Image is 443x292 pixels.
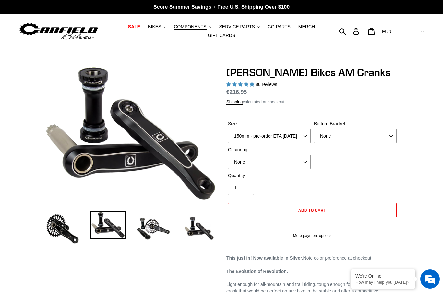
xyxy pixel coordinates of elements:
[226,66,398,79] h1: [PERSON_NAME] Bikes AM Cranks
[181,211,217,247] img: Load image into Gallery viewer, CANFIELD-AM_DH-CRANKS
[226,99,398,105] div: calculated at checkout.
[18,21,99,42] img: Canfield Bikes
[228,203,397,217] button: Add to cart
[148,24,161,30] span: BIKES
[171,22,214,31] button: COMPONENTS
[226,255,303,261] strong: This just in! Now available in Silver.
[314,120,397,127] label: Bottom-Bracket
[174,24,206,30] span: COMPONENTS
[226,89,247,95] span: €216,95
[298,24,315,30] span: MERCH
[256,82,277,87] span: 86 reviews
[46,67,215,200] img: Canfield Cranks
[208,33,235,38] span: GIFT CARDS
[264,22,294,31] a: GG PARTS
[268,24,291,30] span: GG PARTS
[90,211,126,239] img: Load image into Gallery viewer, Canfield Cranks
[216,22,263,31] button: SERVICE PARTS
[205,31,239,40] a: GIFT CARDS
[226,255,398,262] p: Note color preference at checkout.
[295,22,318,31] a: MERCH
[226,99,243,105] a: Shipping
[228,120,311,127] label: Size
[355,274,411,279] div: We're Online!
[228,172,311,179] label: Quantity
[228,233,397,238] a: More payment options
[145,22,169,31] button: BIKES
[128,24,140,30] span: SALE
[355,280,411,285] p: How may I help you today?
[228,146,311,153] label: Chainring
[219,24,255,30] span: SERVICE PARTS
[136,211,171,247] img: Load image into Gallery viewer, Canfield Bikes AM Cranks
[226,82,256,87] span: 4.97 stars
[125,22,143,31] a: SALE
[226,269,288,274] strong: The Evolution of Revolution.
[298,208,327,213] span: Add to cart
[45,211,80,247] img: Load image into Gallery viewer, Canfield Bikes AM Cranks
